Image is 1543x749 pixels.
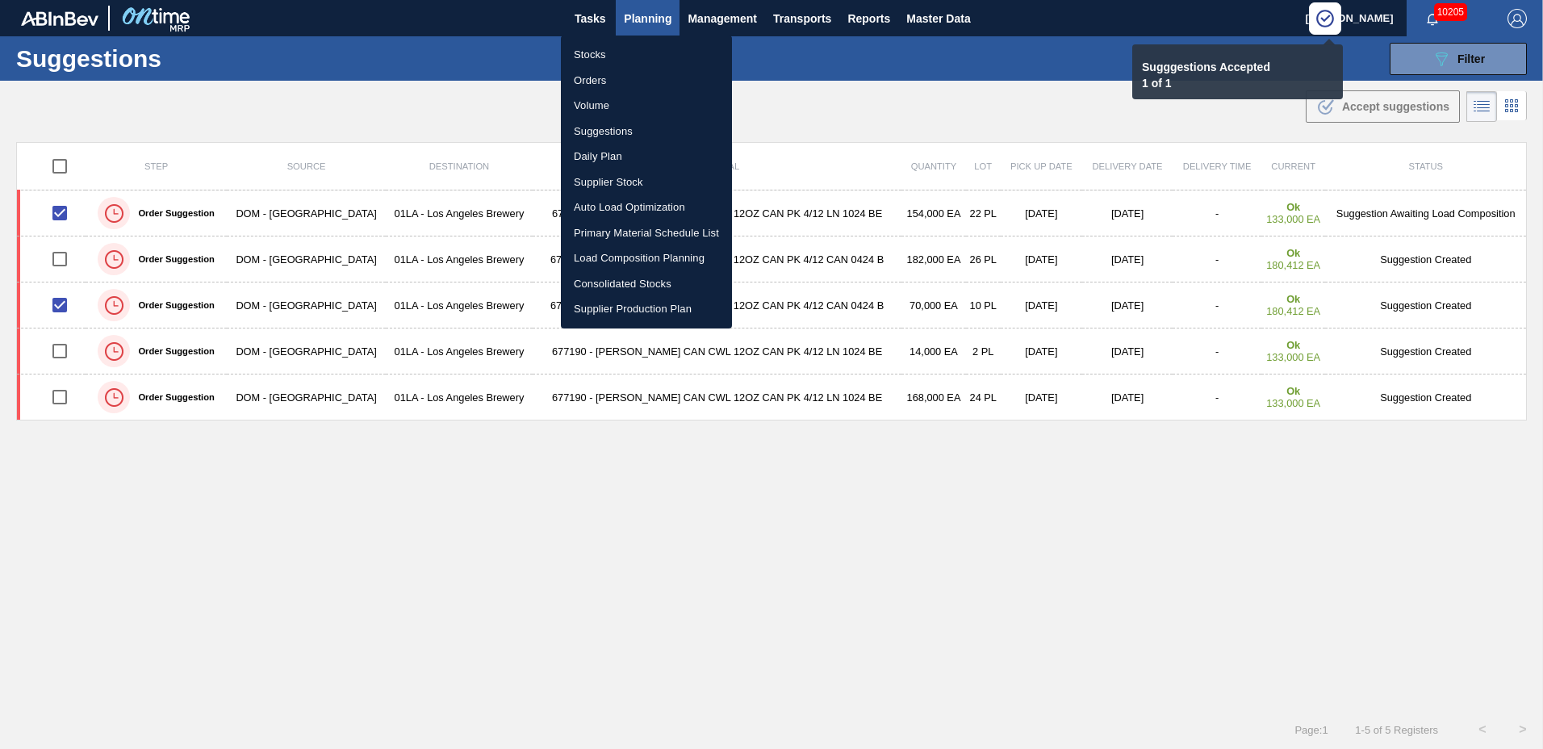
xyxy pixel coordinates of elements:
a: Suggestions [561,119,732,144]
a: Supplier Production Plan [561,296,732,322]
a: Daily Plan [561,144,732,169]
a: Auto Load Optimization [561,195,732,220]
a: Primary Material Schedule List [561,220,732,246]
a: Orders [561,68,732,94]
a: Supplier Stock [561,169,732,195]
a: Volume [561,93,732,119]
a: Stocks [561,42,732,68]
a: Consolidated Stocks [561,271,732,297]
a: Load Composition Planning [561,245,732,271]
